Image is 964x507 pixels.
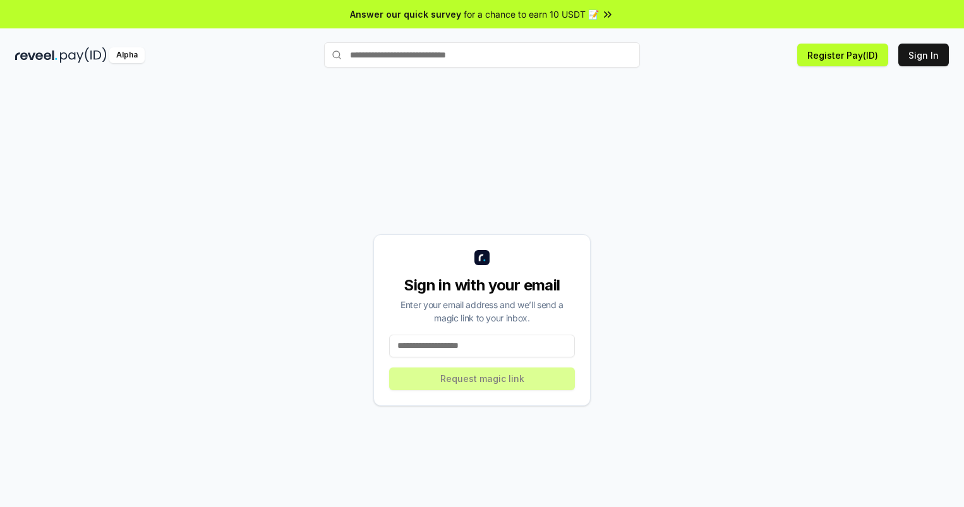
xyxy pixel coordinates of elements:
button: Register Pay(ID) [797,44,888,66]
img: logo_small [474,250,490,265]
button: Sign In [898,44,949,66]
span: for a chance to earn 10 USDT 📝 [464,8,599,21]
div: Alpha [109,47,145,63]
div: Sign in with your email [389,275,575,295]
span: Answer our quick survey [350,8,461,21]
img: reveel_dark [15,47,57,63]
img: pay_id [60,47,107,63]
div: Enter your email address and we’ll send a magic link to your inbox. [389,298,575,325]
